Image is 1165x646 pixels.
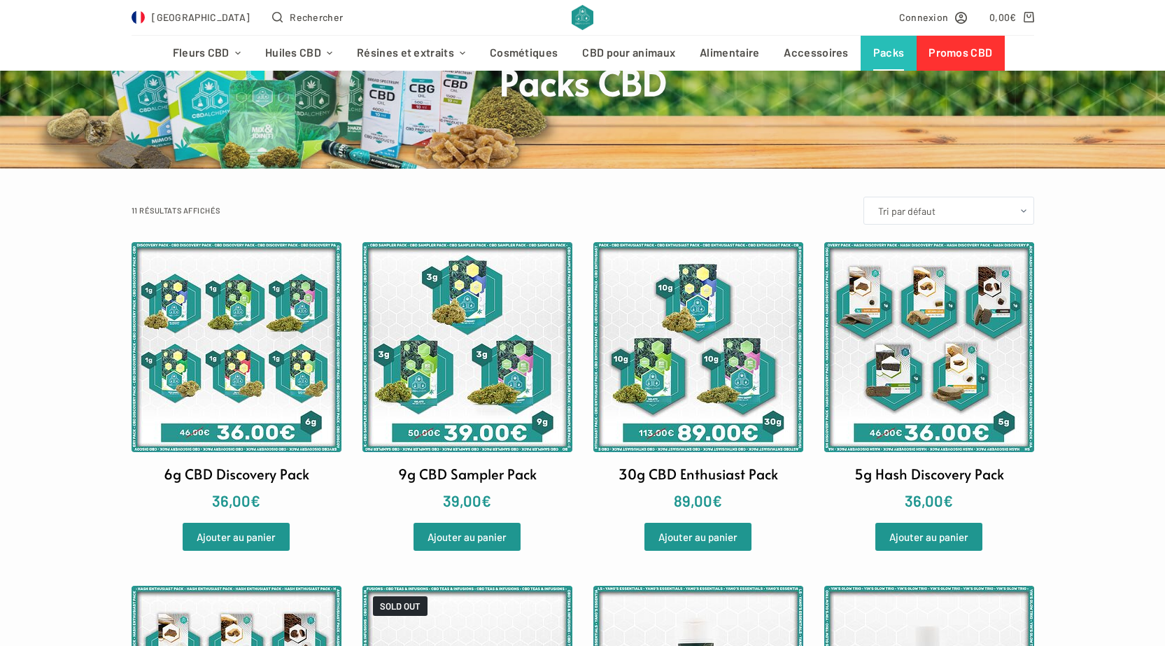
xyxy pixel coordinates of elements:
select: Commande [863,197,1034,225]
a: 30g CBD Enthusiast Pack 89,00€ [593,242,803,513]
a: Alimentaire [688,36,772,71]
a: Résines et extraits [345,36,478,71]
a: 6g CBD Discovery Pack 36,00€ [132,242,341,513]
a: Ajouter “9g CBD Sampler Pack” à votre panier [414,523,521,551]
a: Fleurs CBD [160,36,253,71]
h2: 5g Hash Discovery Pack [854,463,1004,484]
bdi: 36,00 [905,491,953,510]
img: CBD Alchemy [572,5,593,30]
a: Select Country [132,9,250,25]
h1: Packs CBD [320,59,845,104]
span: € [943,491,953,510]
a: Cosmétiques [478,36,570,71]
a: Accessoires [772,36,861,71]
span: Rechercher [290,9,343,25]
a: 5g Hash Discovery Pack 36,00€ [824,242,1034,513]
a: Connexion [899,9,968,25]
a: CBD pour animaux [570,36,688,71]
a: Huiles CBD [253,36,344,71]
img: FR Flag [132,10,146,24]
span: Connexion [899,9,949,25]
span: € [712,491,722,510]
a: Ajouter “30g CBD Enthusiast Pack” à votre panier [644,523,751,551]
a: Ajouter “6g CBD Discovery Pack” à votre panier [183,523,290,551]
a: Packs [861,36,917,71]
a: Panier d’achat [989,9,1033,25]
span: [GEOGRAPHIC_DATA] [152,9,250,25]
bdi: 89,00 [674,491,722,510]
bdi: 36,00 [212,491,260,510]
bdi: 39,00 [443,491,491,510]
a: Ajouter “5g Hash Discovery Pack” à votre panier [875,523,982,551]
span: € [250,491,260,510]
p: 11 résultats affichés [132,204,221,217]
h2: 30g CBD Enthusiast Pack [619,463,778,484]
button: Ouvrir le formulaire de recherche [272,9,343,25]
a: 9g CBD Sampler Pack 39,00€ [362,242,572,513]
h2: 9g CBD Sampler Pack [398,463,537,484]
a: Promos CBD [917,36,1005,71]
span: SOLD OUT [373,596,428,616]
span: € [1010,11,1016,23]
h2: 6g CBD Discovery Pack [164,463,309,484]
nav: Menu d’en-tête [160,36,1005,71]
span: € [481,491,491,510]
bdi: 0,00 [989,11,1017,23]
